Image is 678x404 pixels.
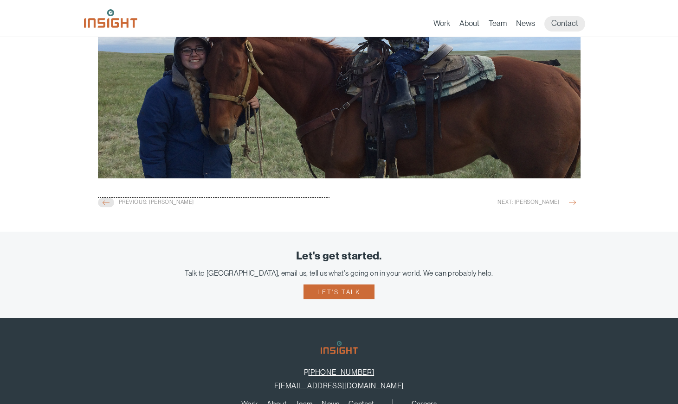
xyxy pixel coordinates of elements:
span: Next: [PERSON_NAME] [353,198,559,209]
p: P [14,368,664,377]
div: Talk to [GEOGRAPHIC_DATA], email us, tell us what's going on in your world. We can probably help. [14,269,664,278]
nav: primary navigation menu [433,16,594,32]
a: About [459,19,479,32]
a: Let's talk [303,284,374,299]
p: E [14,381,664,390]
a: [PHONE_NUMBER] [308,368,374,377]
a: Contact [544,16,585,32]
a: Team [489,19,507,32]
img: Insight Marketing Design [321,341,358,354]
span: Previous: [PERSON_NAME] [119,198,325,209]
a: News [516,19,535,32]
a: Work [433,19,450,32]
a: [EMAIL_ADDRESS][DOMAIN_NAME] [279,381,404,390]
a: Previous: [PERSON_NAME] [98,198,329,209]
img: Insight Marketing Design [84,9,137,28]
a: Next: [PERSON_NAME] [349,198,580,209]
div: Let's get started. [14,250,664,262]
